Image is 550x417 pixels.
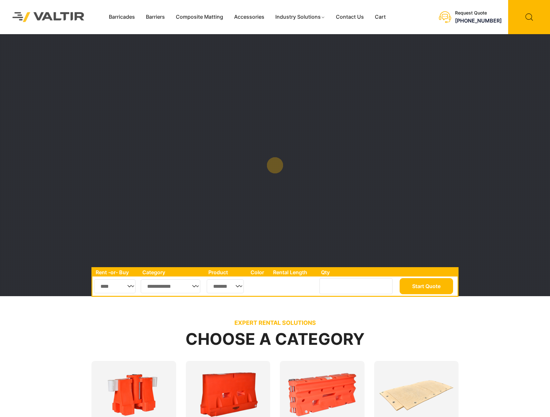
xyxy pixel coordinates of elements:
th: Rental Length [270,268,318,276]
a: Accessories [229,12,270,22]
th: Qty [318,268,398,276]
a: Industry Solutions [270,12,331,22]
th: Rent -or- Buy [92,268,139,276]
a: Barricades [103,12,140,22]
div: Request Quote [455,10,502,16]
h2: Choose a Category [91,330,459,348]
a: Composite Matting [170,12,229,22]
a: Barriers [140,12,170,22]
a: Cart [369,12,391,22]
th: Category [139,268,205,276]
a: Contact Us [330,12,369,22]
img: Valtir Rentals [5,5,92,29]
button: Start Quote [400,278,453,294]
p: EXPERT RENTAL SOLUTIONS [91,319,459,326]
th: Product [205,268,247,276]
th: Color [247,268,270,276]
a: [PHONE_NUMBER] [455,17,502,24]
